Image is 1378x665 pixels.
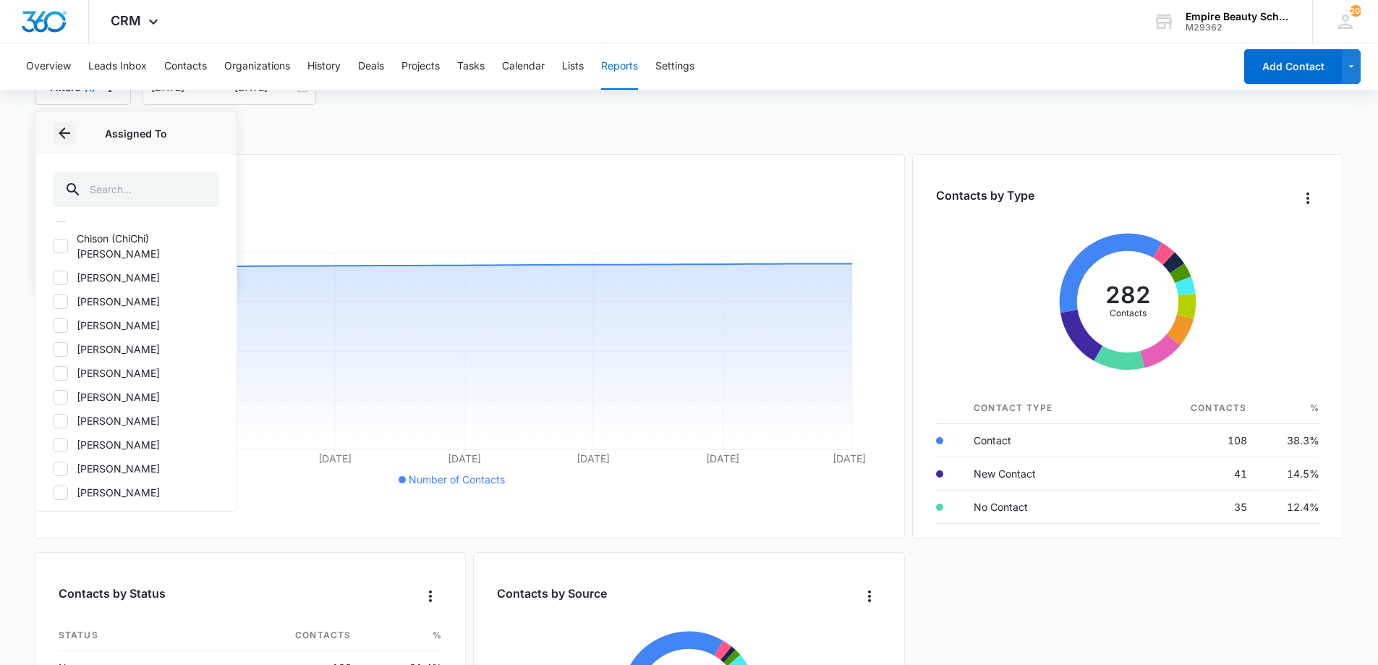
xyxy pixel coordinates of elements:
span: (1) [84,82,95,93]
td: 38.3% [1259,424,1320,457]
label: Chison (ChiChi) [PERSON_NAME] [53,231,219,261]
td: 12.4% [1259,491,1320,524]
td: No Contact [962,491,1148,524]
td: Contact [962,424,1148,457]
tspan: [DATE] [318,452,351,465]
th: % [363,620,443,651]
td: 108 [1148,424,1258,457]
h3: Contacts by Type [936,187,1034,204]
td: 41 [1148,457,1258,491]
label: [PERSON_NAME] [53,318,219,333]
button: Projects [401,43,440,90]
label: [PERSON_NAME] [53,389,219,404]
h3: Contacts by Status [59,585,166,602]
span: CRM [111,13,141,28]
label: [PERSON_NAME] [53,270,219,285]
th: Contacts [1148,393,1258,424]
label: [PERSON_NAME] [53,365,219,381]
label: [PERSON_NAME] [53,485,219,500]
button: Reports [601,43,638,90]
th: Contacts [221,620,363,651]
button: Calendar [502,43,545,90]
th: Contact Type [962,393,1148,424]
h3: Contacts by Source [497,585,607,602]
span: Number of Contacts [409,473,505,486]
label: [PERSON_NAME] [53,342,219,357]
input: Search... [53,172,219,207]
button: Leads Inbox [88,43,147,90]
h2: Contacts [35,122,1344,144]
button: Overflow Menu [419,585,442,608]
label: [PERSON_NAME] [53,413,219,428]
th: Status [59,620,221,651]
td: 35 [1148,491,1258,524]
tspan: [DATE] [833,452,866,465]
th: % [1259,393,1320,424]
div: account id [1186,22,1291,33]
td: 9.9% [1259,524,1320,557]
td: HIGH SCHOOL [962,524,1148,557]
td: New Contact [962,457,1148,491]
button: Settings [655,43,694,90]
label: [PERSON_NAME] [53,294,219,309]
button: Lists [562,43,584,90]
button: Contacts [164,43,207,90]
button: Overflow Menu [858,585,881,608]
button: Organizations [224,43,290,90]
p: Assigned To [53,126,219,141]
tspan: [DATE] [447,452,480,465]
td: 14.5% [1259,457,1320,491]
span: 209 [1350,5,1361,17]
button: Deals [358,43,384,90]
div: account name [1186,11,1291,22]
label: [PERSON_NAME] [53,461,219,476]
button: Add Contact [1244,49,1342,84]
button: History [307,43,341,90]
tspan: [DATE] [706,452,739,465]
button: Tasks [457,43,485,90]
label: [PERSON_NAME] [53,437,219,452]
button: Back [53,122,76,145]
button: Overview [26,43,71,90]
td: 28 [1148,524,1258,557]
tspan: [DATE] [577,452,610,465]
div: notifications count [1350,5,1361,17]
button: Overflow Menu [1296,187,1319,210]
